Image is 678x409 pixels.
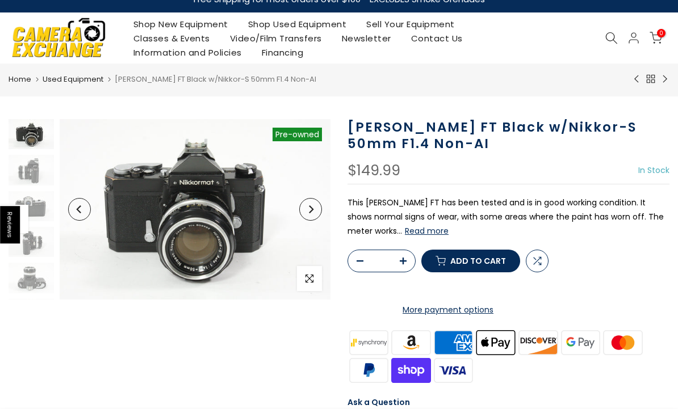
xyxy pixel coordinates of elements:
[9,263,54,293] img: Nikon Nikkormat FT Black w/Nikkor-S 50mm F1.4 Non-AI 35mm Film Cameras - 35mm SLR Cameras Nikon 3...
[299,198,322,221] button: Next
[9,74,31,85] a: Home
[9,119,54,149] img: Nikon Nikkormat FT Black w/Nikkor-S 50mm F1.4 Non-AI 35mm Film Cameras - 35mm SLR Cameras Nikon 3...
[9,227,54,257] img: Nikon Nikkormat FT Black w/Nikkor-S 50mm F1.4 Non-AI 35mm Film Cameras - 35mm SLR Cameras Nikon 3...
[517,328,560,356] img: discover
[432,328,475,356] img: american express
[60,119,330,300] img: Nikon Nikkormat FT Black w/Nikkor-S 50mm F1.4 Non-AI 35mm Film Cameras - 35mm SLR Cameras Nikon 3...
[123,17,238,31] a: Shop New Equipment
[348,119,669,152] h1: [PERSON_NAME] FT Black w/Nikkor-S 50mm F1.4 Non-AI
[657,29,666,37] span: 0
[390,328,433,356] img: amazon payments
[348,328,390,356] img: synchrony
[9,155,54,185] img: Nikon Nikkormat FT Black w/Nikkor-S 50mm F1.4 Non-AI 35mm Film Cameras - 35mm SLR Cameras Nikon 3...
[123,31,220,45] a: Classes & Events
[559,328,602,356] img: google pay
[475,328,517,356] img: apple pay
[220,31,332,45] a: Video/Film Transfers
[432,356,475,384] img: visa
[421,250,520,272] button: Add to cart
[115,74,316,85] span: [PERSON_NAME] FT Black w/Nikkor-S 50mm F1.4 Non-AI
[650,32,662,44] a: 0
[348,303,549,317] a: More payment options
[405,226,449,236] button: Read more
[450,257,506,265] span: Add to cart
[638,165,669,176] span: In Stock
[238,17,357,31] a: Shop Used Equipment
[68,198,91,221] button: Previous
[602,328,644,356] img: master
[390,356,433,384] img: shopify pay
[348,356,390,384] img: paypal
[9,191,54,221] img: Nikon Nikkormat FT Black w/Nikkor-S 50mm F1.4 Non-AI 35mm Film Cameras - 35mm SLR Cameras Nikon 3...
[348,163,400,178] div: $149.99
[348,397,410,408] a: Ask a Question
[9,299,54,329] img: Nikon Nikkormat FT Black w/Nikkor-S 50mm F1.4 Non-AI 35mm Film Cameras - 35mm SLR Cameras Nikon 3...
[252,45,313,60] a: Financing
[348,196,669,239] p: This [PERSON_NAME] FT has been tested and is in good working condition. It shows normal signs of ...
[357,17,465,31] a: Sell Your Equipment
[43,74,103,85] a: Used Equipment
[332,31,401,45] a: Newsletter
[123,45,252,60] a: Information and Policies
[401,31,472,45] a: Contact Us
